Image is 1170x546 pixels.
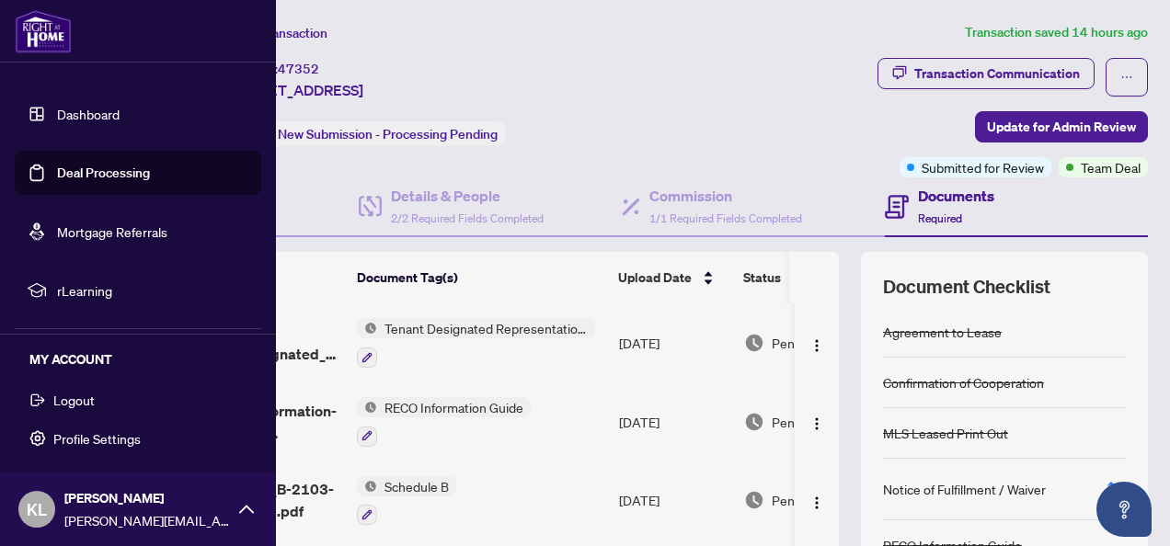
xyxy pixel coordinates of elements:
[618,267,692,288] span: Upload Date
[918,211,962,225] span: Required
[802,328,832,358] button: Logo
[883,274,1050,300] span: Document Checklist
[228,79,363,101] span: [STREET_ADDRESS]
[918,185,994,207] h4: Documents
[744,490,764,510] img: Document Status
[229,25,327,41] span: View Transaction
[53,424,141,453] span: Profile Settings
[802,485,832,515] button: Logo
[1081,157,1141,177] span: Team Deal
[357,318,595,368] button: Status IconTenant Designated Representation Agreement
[391,185,544,207] h4: Details & People
[802,407,832,437] button: Logo
[228,121,505,146] div: Status:
[809,416,824,431] img: Logo
[57,280,248,301] span: rLearning
[965,22,1148,43] article: Transaction saved 14 hours ago
[377,318,595,338] span: Tenant Designated Representation Agreement
[649,211,802,225] span: 1/1 Required Fields Completed
[922,157,1044,177] span: Submitted for Review
[57,223,167,240] a: Mortgage Referrals
[64,488,230,508] span: [PERSON_NAME]
[611,252,736,303] th: Upload Date
[27,496,47,522] span: KL
[15,384,261,415] button: Logout
[743,267,781,288] span: Status
[391,211,544,225] span: 2/2 Required Fields Completed
[357,397,377,417] img: Status Icon
[772,333,864,353] span: Pending Review
[744,412,764,432] img: Document Status
[877,58,1095,89] button: Transaction Communication
[53,385,95,415] span: Logout
[350,252,611,303] th: Document Tag(s)
[883,479,1046,499] div: Notice of Fulfillment / Waiver
[57,106,120,122] a: Dashboard
[357,476,377,496] img: Status Icon
[772,490,864,510] span: Pending Review
[612,461,737,540] td: [DATE]
[357,318,377,338] img: Status Icon
[377,476,456,496] span: Schedule B
[64,510,230,530] span: [PERSON_NAME][EMAIL_ADDRESS][DOMAIN_NAME]
[1120,71,1133,84] span: ellipsis
[357,476,456,526] button: Status IconSchedule B
[914,59,1080,88] div: Transaction Communication
[377,397,531,417] span: RECO Information Guide
[883,372,1044,392] div: Confirmation of Cooperation
[15,423,261,454] button: Profile Settings
[809,338,824,353] img: Logo
[612,303,737,382] td: [DATE]
[649,185,802,207] h4: Commission
[278,61,319,77] span: 47352
[987,112,1136,142] span: Update for Admin Review
[883,322,1002,342] div: Agreement to Lease
[883,423,1008,443] div: MLS Leased Print Out
[772,412,864,432] span: Pending Review
[15,9,72,53] img: logo
[612,382,737,461] td: [DATE]
[1096,482,1152,537] button: Open asap
[736,252,892,303] th: Status
[357,397,531,447] button: Status IconRECO Information Guide
[744,333,764,353] img: Document Status
[278,126,498,142] span: New Submission - Processing Pending
[975,111,1148,142] button: Update for Admin Review
[29,349,261,370] h5: MY ACCOUNT
[57,165,150,181] a: Deal Processing
[809,495,824,510] img: Logo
